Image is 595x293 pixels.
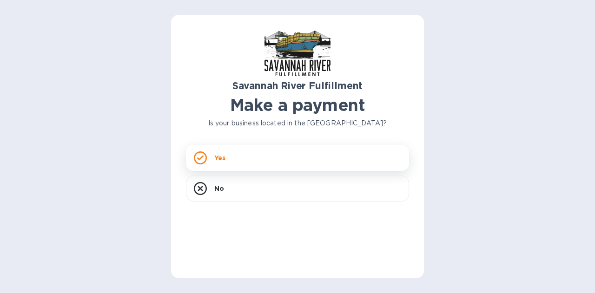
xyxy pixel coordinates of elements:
b: Savannah River Fulfillment [232,80,363,91]
p: Yes [214,153,225,163]
p: Is your business located in the [GEOGRAPHIC_DATA]? [186,118,409,128]
p: No [214,184,224,193]
h1: Make a payment [186,95,409,115]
